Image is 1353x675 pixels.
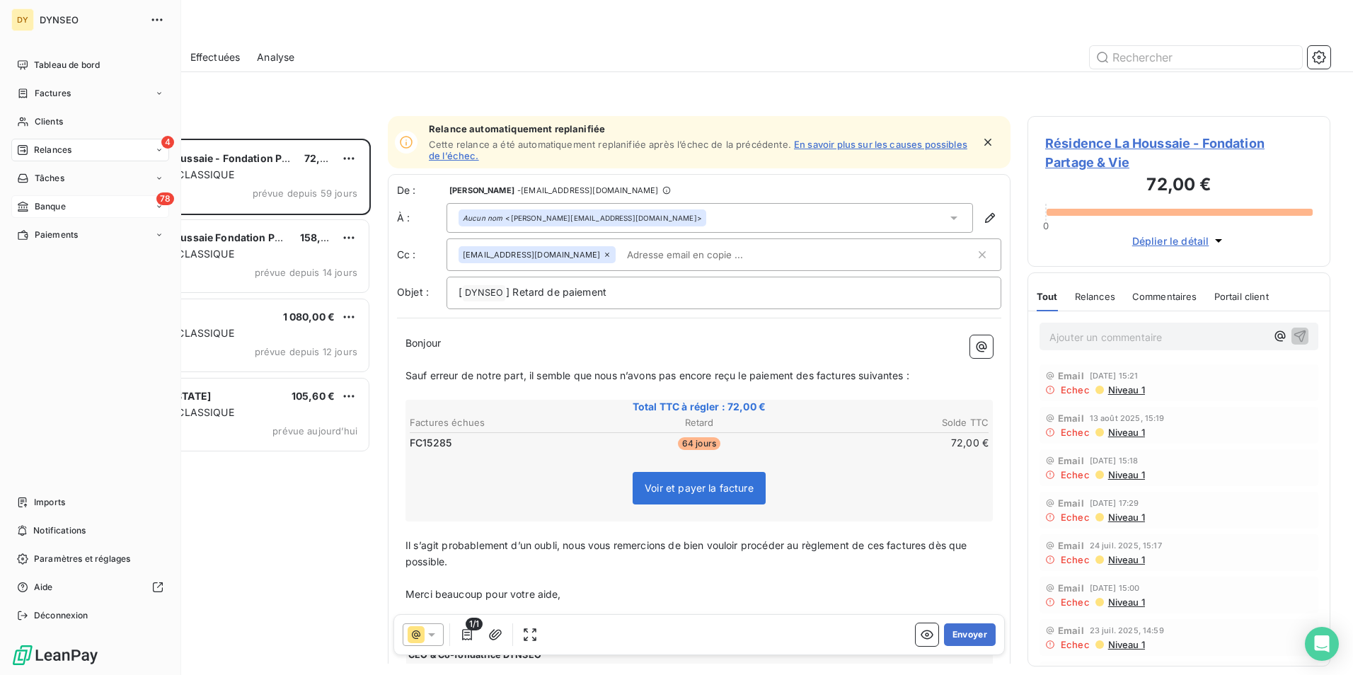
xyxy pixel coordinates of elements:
[1090,46,1302,69] input: Rechercher
[1043,220,1049,231] span: 0
[100,152,340,164] span: Résidence La Houssaie - Fondation Partage & Vie
[429,139,791,150] span: Cette relance a été automatiquement replanifiée après l’échec de la précédente.
[405,539,970,567] span: Il s’agit probablement d’un oubli, nous vous remercions de bien vouloir procéder au règlement de ...
[517,186,658,195] span: - [EMAIL_ADDRESS][DOMAIN_NAME]
[1058,625,1084,636] span: Email
[678,437,720,450] span: 64 jours
[1061,469,1090,480] span: Echec
[405,588,561,600] span: Merci beaucoup pour votre aide,
[161,136,174,149] span: 4
[409,415,601,430] th: Factures échues
[603,415,795,430] th: Retard
[34,496,65,509] span: Imports
[645,482,754,494] span: Voir et payer la facture
[283,311,335,323] span: 1 080,00 €
[11,54,169,76] a: Tableau de bord
[35,229,78,241] span: Paiements
[459,286,462,298] span: [
[11,644,99,667] img: Logo LeanPay
[1061,512,1090,523] span: Echec
[463,250,600,259] span: [EMAIL_ADDRESS][DOMAIN_NAME]
[397,248,447,262] label: Cc :
[35,200,66,213] span: Banque
[68,139,371,675] div: grid
[1058,412,1084,424] span: Email
[797,415,989,430] th: Solde TTC
[35,115,63,128] span: Clients
[190,50,241,64] span: Effectuées
[463,213,502,223] em: Aucun nom
[257,50,294,64] span: Analyse
[272,425,357,437] span: prévue aujourd’hui
[408,400,991,414] span: Total TTC à régler : 72,00 €
[35,87,71,100] span: Factures
[1037,291,1058,302] span: Tout
[797,435,989,451] td: 72,00 €
[397,286,429,298] span: Objet :
[1058,582,1084,594] span: Email
[33,524,86,537] span: Notifications
[1090,541,1162,550] span: 24 juil. 2025, 15:17
[255,267,357,278] span: prévue depuis 14 jours
[405,337,441,349] span: Bonjour
[11,576,169,599] a: Aide
[34,581,53,594] span: Aide
[1045,172,1313,200] h3: 72,00 €
[463,213,702,223] div: <[PERSON_NAME][EMAIL_ADDRESS][DOMAIN_NAME]>
[34,609,88,622] span: Déconnexion
[304,152,342,164] span: 72,00 €
[300,231,343,243] span: 158,40 €
[100,231,333,243] span: Résidence La Houssaie Fondation Partage & Vie
[11,110,169,133] a: Clients
[1061,427,1090,438] span: Echec
[397,183,447,197] span: De :
[1132,233,1209,248] span: Déplier le détail
[1107,427,1145,438] span: Niveau 1
[1061,639,1090,650] span: Echec
[253,187,357,199] span: prévue depuis 59 jours
[466,618,483,630] span: 1/1
[449,186,514,195] span: [PERSON_NAME]
[34,59,100,71] span: Tableau de bord
[1090,414,1165,422] span: 13 août 2025, 15:19
[429,139,967,161] a: En savoir plus sur les causes possibles de l’échec.
[11,82,169,105] a: Factures
[410,436,451,450] span: FC15285
[11,491,169,514] a: Imports
[944,623,996,646] button: Envoyer
[1075,291,1115,302] span: Relances
[34,144,71,156] span: Relances
[1061,554,1090,565] span: Echec
[1128,233,1231,249] button: Déplier le détail
[35,172,64,185] span: Tâches
[11,8,34,31] div: DY
[1107,639,1145,650] span: Niveau 1
[621,244,785,265] input: Adresse email en copie ...
[11,224,169,246] a: Paiements
[156,192,174,205] span: 78
[506,286,606,298] span: ] Retard de paiement
[463,285,505,301] span: DYNSEO
[1107,554,1145,565] span: Niveau 1
[1305,627,1339,661] div: Open Intercom Messenger
[1090,499,1139,507] span: [DATE] 17:29
[1058,370,1084,381] span: Email
[397,211,447,225] label: À :
[1058,497,1084,509] span: Email
[40,14,142,25] span: DYNSEO
[1058,455,1084,466] span: Email
[11,195,169,218] a: 78Banque
[1107,384,1145,396] span: Niveau 1
[292,390,335,402] span: 105,60 €
[34,553,130,565] span: Paramètres et réglages
[1214,291,1269,302] span: Portail client
[1107,512,1145,523] span: Niveau 1
[11,167,169,190] a: Tâches
[1045,134,1313,172] span: Résidence La Houssaie - Fondation Partage & Vie
[1058,540,1084,551] span: Email
[1132,291,1197,302] span: Commentaires
[1107,596,1145,608] span: Niveau 1
[11,548,169,570] a: Paramètres et réglages
[1090,626,1164,635] span: 23 juil. 2025, 14:59
[255,346,357,357] span: prévue depuis 12 jours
